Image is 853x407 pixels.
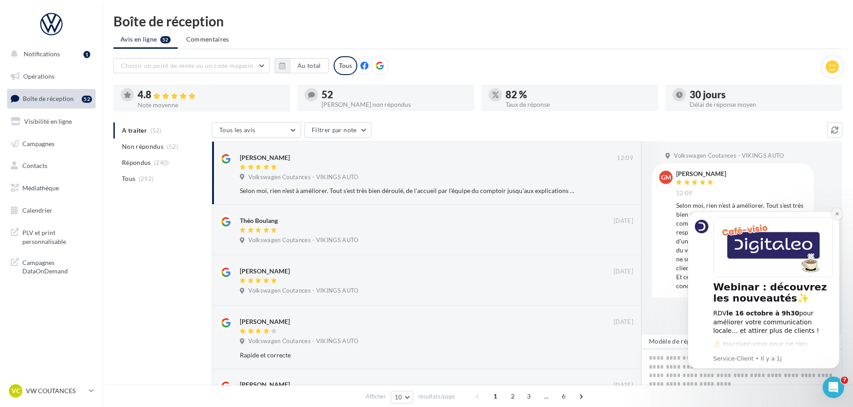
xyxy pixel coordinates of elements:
a: Boîte de réception52 [5,89,97,108]
div: [PERSON_NAME] [676,171,726,177]
span: Volkswagen Coutances - VIKINGS AUTO [248,337,358,345]
span: 2 [506,389,520,403]
span: Répondus [122,158,151,167]
span: Campagnes [22,139,54,147]
button: Au total [290,58,329,73]
span: Médiathèque [22,184,59,192]
span: [DATE] [614,217,633,225]
div: 1 [84,51,90,58]
span: (240) [154,159,169,166]
span: (292) [139,175,154,182]
div: [PERSON_NAME] [240,267,290,276]
span: Visibilité en ligne [24,117,72,125]
div: 52 [82,96,92,103]
p: VW COUTANCES [26,386,85,395]
a: Médiathèque [5,179,97,197]
span: [DATE] [614,382,633,390]
div: [PERSON_NAME] [240,153,290,162]
span: Commentaires [186,35,229,44]
button: Filtrer par note [304,122,372,138]
div: Taux de réponse [506,101,651,108]
div: Boîte de réception [113,14,842,28]
span: Volkswagen Coutances - VIKINGS AUTO [248,173,358,181]
div: 30 jours [690,90,835,100]
button: Modèle de réponse [641,334,719,349]
span: résultats/page [418,392,455,401]
div: [PERSON_NAME] [240,380,290,389]
a: PLV et print personnalisable [5,223,97,249]
div: Rapide et correcte [240,351,575,360]
button: Notifications 1 [5,45,94,63]
span: Afficher [366,392,386,401]
a: Contacts [5,156,97,175]
div: Selon moi, rien n'est à améliorer. Tout s'est très bien déroulé, de l'accueil par l'équipe du com... [240,186,575,195]
div: Théo Boulang [240,216,278,225]
span: (52) [167,143,178,150]
span: Boîte de réception [23,95,74,102]
div: 52 [322,90,467,100]
span: Calendrier [22,206,52,214]
div: [PERSON_NAME] [240,317,290,326]
a: VC VW COUTANCES [7,382,96,399]
span: Tous les avis [219,126,255,134]
span: 6 [556,389,571,403]
a: Campagnes DataOnDemand [5,253,97,279]
span: 12:09 [676,189,693,197]
span: Choisir un point de vente ou un code magasin [121,62,253,69]
div: Tous [334,56,357,75]
div: 4.8 [138,90,283,100]
iframe: Intercom live chat [823,377,844,398]
a: Campagnes [5,134,97,153]
span: Contacts [22,162,47,169]
span: PLV et print personnalisable [22,227,92,246]
span: [DATE] [614,318,633,326]
div: [PERSON_NAME] non répondus [322,101,467,108]
span: ... [539,389,553,403]
div: 82 % [506,90,651,100]
div: Note moyenne [138,102,283,108]
span: VC [12,386,20,395]
span: 7 [841,377,848,384]
a: Calendrier [5,201,97,220]
button: Au total [275,58,329,73]
span: Campagnes DataOnDemand [22,256,92,276]
span: Volkswagen Coutances - VIKINGS AUTO [248,236,358,244]
span: GM [661,173,671,182]
span: Tous [122,174,135,183]
span: 1 [488,389,502,403]
button: Choisir un point de vente ou un code magasin [113,58,270,73]
span: Opérations [23,72,54,80]
span: 3 [522,389,536,403]
iframe: Intercom notifications message [674,200,853,403]
button: Tous les avis [212,122,301,138]
span: Non répondus [122,142,163,151]
a: Opérations [5,67,97,86]
span: 12:09 [617,154,633,162]
span: 10 [395,394,402,401]
button: 10 [391,391,414,403]
a: Visibilité en ligne [5,112,97,131]
span: Notifications [24,50,60,58]
span: Volkswagen Coutances - VIKINGS AUTO [674,152,784,160]
span: Volkswagen Coutances - VIKINGS AUTO [248,287,358,295]
span: [DATE] [614,268,633,276]
div: Délai de réponse moyen [690,101,835,108]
